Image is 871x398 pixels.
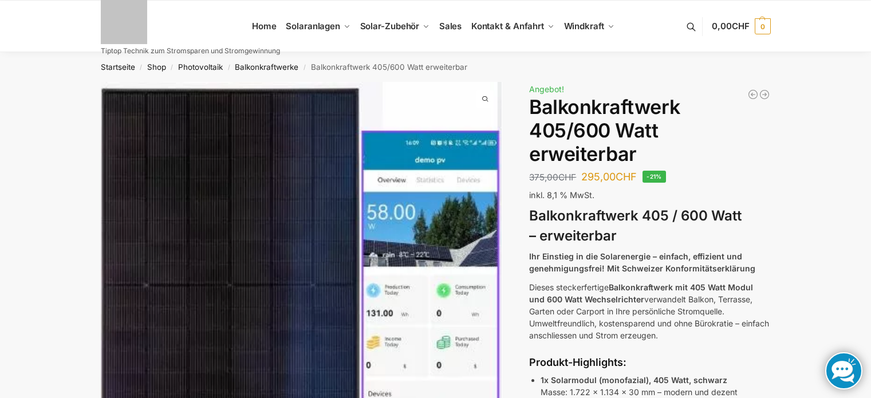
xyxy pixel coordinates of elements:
[101,48,280,54] p: Tiptop Technik zum Stromsparen und Stromgewinnung
[529,356,626,368] strong: Produkt-Highlights:
[135,63,147,72] span: /
[281,1,355,52] a: Solaranlagen
[355,1,434,52] a: Solar-Zubehör
[712,21,749,31] span: 0,00
[466,1,559,52] a: Kontakt & Anfahrt
[529,172,576,183] bdi: 375,00
[643,171,666,183] span: -21%
[529,207,742,244] strong: Balkonkraftwerk 405 / 600 Watt – erweiterbar
[166,63,178,72] span: /
[147,62,166,72] a: Shop
[235,62,298,72] a: Balkonkraftwerke
[541,375,727,385] strong: 1x Solarmodul (monofazial), 405 Watt, schwarz
[529,84,564,94] span: Angebot!
[529,96,770,165] h1: Balkonkraftwerk 405/600 Watt erweiterbar
[759,89,770,100] a: 890/600 Watt Solarkraftwerk + 2,7 KW Batteriespeicher Genehmigungsfrei
[581,171,637,183] bdi: 295,00
[101,62,135,72] a: Startseite
[747,89,759,100] a: Balkonkraftwerk 600/810 Watt Fullblack
[298,63,310,72] span: /
[434,1,466,52] a: Sales
[439,21,462,31] span: Sales
[80,52,791,82] nav: Breadcrumb
[529,282,753,304] strong: Balkonkraftwerk mit 405 Watt Modul und 600 Watt Wechselrichter
[529,251,755,273] strong: Ihr Einstieg in die Solarenergie – einfach, effizient und genehmigungsfrei! Mit Schweizer Konform...
[360,21,420,31] span: Solar-Zubehör
[616,171,637,183] span: CHF
[541,374,770,398] p: Masse: 1.722 x 1.134 x 30 mm – modern und dezent
[223,63,235,72] span: /
[286,21,340,31] span: Solaranlagen
[529,190,594,200] span: inkl. 8,1 % MwSt.
[178,62,223,72] a: Photovoltaik
[732,21,750,31] span: CHF
[755,18,771,34] span: 0
[712,9,770,44] a: 0,00CHF 0
[564,21,604,31] span: Windkraft
[558,172,576,183] span: CHF
[559,1,619,52] a: Windkraft
[471,21,544,31] span: Kontakt & Anfahrt
[529,281,770,341] p: Dieses steckerfertige verwandelt Balkon, Terrasse, Garten oder Carport in Ihre persönliche Stromq...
